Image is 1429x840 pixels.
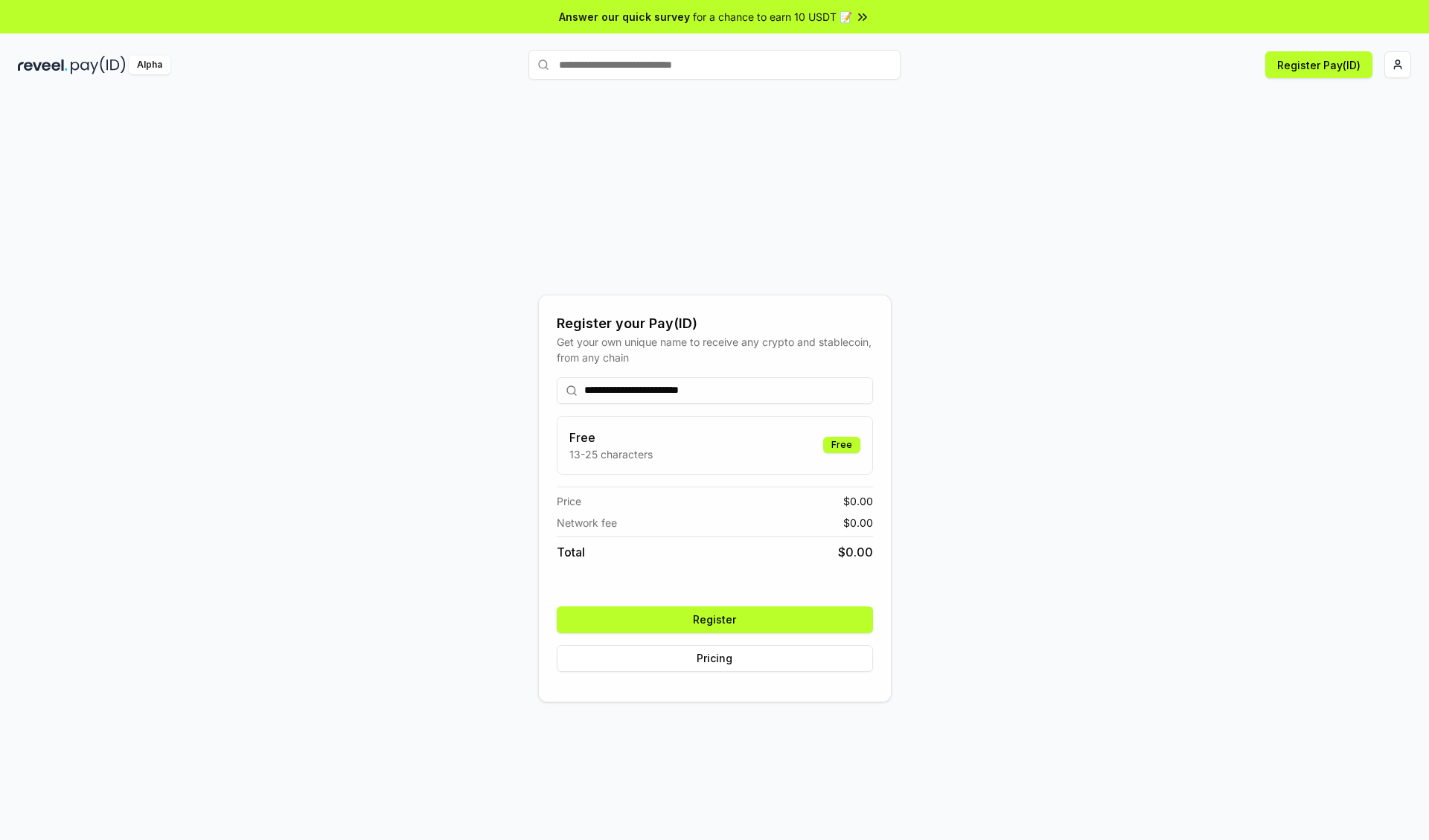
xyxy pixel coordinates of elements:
[71,56,126,74] img: pay_id
[557,334,873,365] div: Get your own unique name to receive any crypto and stablecoin, from any chain
[557,543,585,561] span: Total
[838,543,873,561] span: $ 0.00
[557,313,873,334] div: Register your Pay(ID)
[843,515,873,530] span: $ 0.00
[557,515,617,530] span: Network fee
[557,493,581,509] span: Price
[823,437,860,453] div: Free
[557,606,873,633] button: Register
[843,493,873,509] span: $ 0.00
[569,446,653,462] p: 13-25 characters
[129,56,170,74] div: Alpha
[569,429,653,446] h3: Free
[693,9,852,25] span: for a chance to earn 10 USDT 📝
[1265,51,1372,78] button: Register Pay(ID)
[557,645,873,672] button: Pricing
[18,56,68,74] img: reveel_dark
[559,9,690,25] span: Answer our quick survey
